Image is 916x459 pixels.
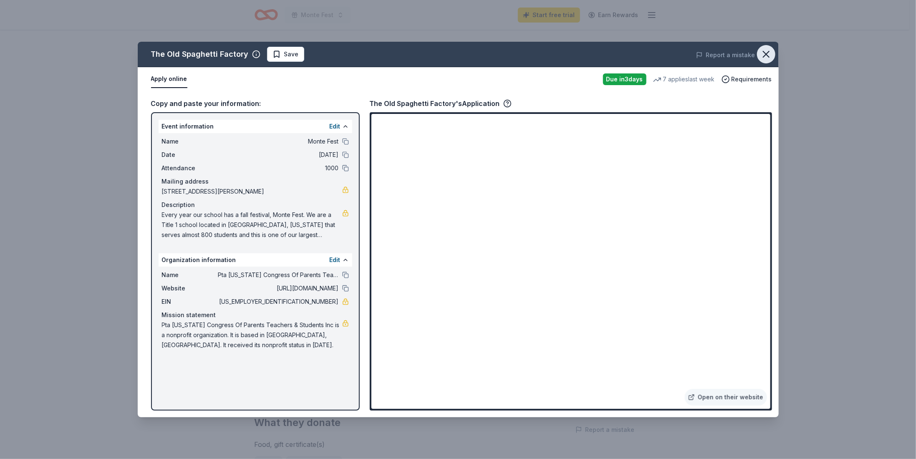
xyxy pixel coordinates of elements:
div: Description [162,200,349,210]
button: Report a mistake [696,50,755,60]
div: The Old Spaghetti Factory [151,48,249,61]
span: Every year our school has a fall festival, Monte Fest. We are a Title 1 school located in [GEOGRA... [162,210,342,240]
span: Name [162,270,218,280]
span: Pta [US_STATE] Congress Of Parents Teachers & Students Inc is a nonprofit organization. It is bas... [162,320,342,350]
span: Save [284,49,299,59]
span: [URL][DOMAIN_NAME] [218,283,339,293]
div: Event information [159,120,352,133]
span: Requirements [732,74,772,84]
button: Save [267,47,304,62]
button: Requirements [722,74,772,84]
span: [US_EMPLOYER_IDENTIFICATION_NUMBER] [218,297,339,307]
a: Open on their website [685,389,767,406]
div: 7 applies last week [653,74,715,84]
span: Attendance [162,163,218,173]
span: Pta [US_STATE] Congress Of Parents Teachers & Students Inc [218,270,339,280]
span: [DATE] [218,150,339,160]
span: 1000 [218,163,339,173]
div: Copy and paste your information: [151,98,360,109]
span: Monte Fest [218,136,339,146]
span: Date [162,150,218,160]
div: Mission statement [162,310,349,320]
button: Apply online [151,71,187,88]
button: Edit [330,121,341,131]
div: Mailing address [162,177,349,187]
button: Edit [330,255,341,265]
span: Website [162,283,218,293]
span: Name [162,136,218,146]
div: Organization information [159,253,352,267]
div: The Old Spaghetti Factory's Application [370,98,512,109]
div: Due in 3 days [603,73,646,85]
span: EIN [162,297,218,307]
span: [STREET_ADDRESS][PERSON_NAME] [162,187,342,197]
